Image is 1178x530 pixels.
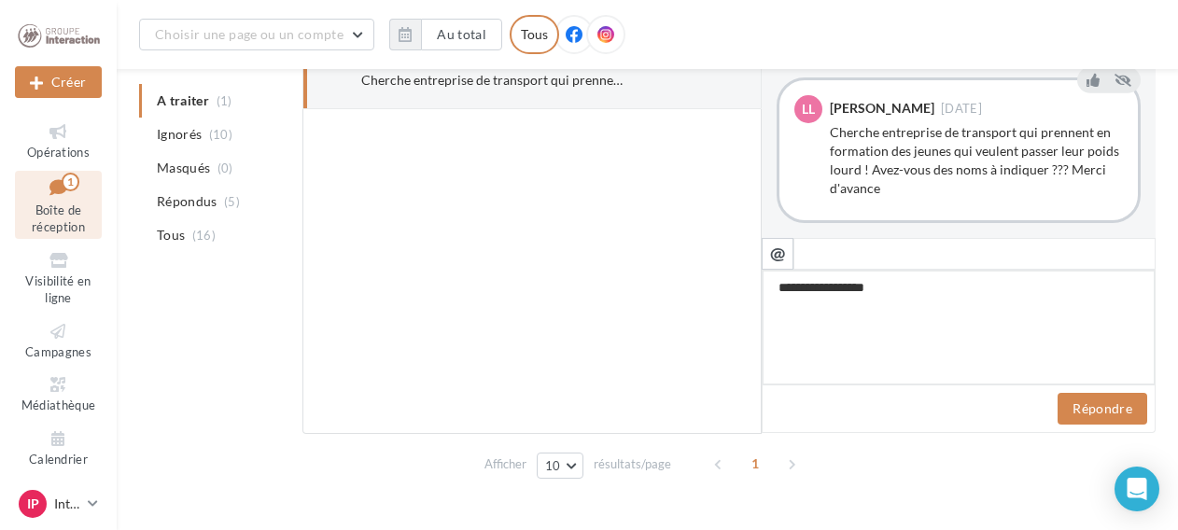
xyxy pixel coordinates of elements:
[484,455,526,473] span: Afficher
[15,425,102,470] a: Calendrier
[15,317,102,363] a: Campagnes
[830,102,934,115] div: [PERSON_NAME]
[510,15,559,54] div: Tous
[15,370,102,416] a: Médiathèque
[209,127,232,142] span: (10)
[15,66,102,98] button: Créer
[1058,393,1147,425] button: Répondre
[830,123,1123,198] div: Cherche entreprise de transport qui prennent en formation des jeunes qui veulent passer leur poid...
[157,192,217,211] span: Répondus
[15,118,102,163] a: Opérations
[32,202,85,235] span: Boîte de réception
[802,100,815,119] span: LL
[21,397,96,412] span: Médiathèque
[15,66,102,98] div: Nouvelle campagne
[217,160,233,175] span: (0)
[192,228,216,243] span: (16)
[157,125,202,144] span: Ignorés
[224,194,240,209] span: (5)
[54,495,80,513] p: Interaction PLOERMEL
[15,171,102,239] a: Boîte de réception1
[770,244,786,261] i: @
[594,455,671,473] span: résultats/page
[25,273,91,306] span: Visibilité en ligne
[421,19,502,50] button: Au total
[25,344,91,359] span: Campagnes
[15,486,102,522] a: IP Interaction PLOERMEL
[389,19,502,50] button: Au total
[762,238,793,270] button: @
[1115,467,1159,511] div: Open Intercom Messenger
[27,495,39,513] span: IP
[15,246,102,310] a: Visibilité en ligne
[157,226,185,244] span: Tous
[27,145,90,160] span: Opérations
[941,103,982,115] span: [DATE]
[29,452,88,467] span: Calendrier
[157,159,210,177] span: Masqués
[545,458,561,473] span: 10
[155,26,344,42] span: Choisir une page ou un compte
[139,19,374,50] button: Choisir une page ou un compte
[62,173,79,191] div: 1
[537,453,584,479] button: 10
[740,449,770,479] span: 1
